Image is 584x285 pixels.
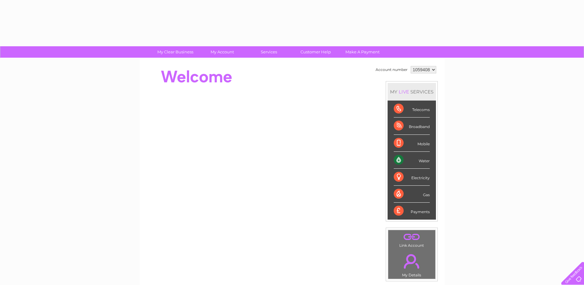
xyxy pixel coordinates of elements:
[337,46,388,58] a: Make A Payment
[390,232,434,242] a: .
[244,46,294,58] a: Services
[394,186,430,203] div: Gas
[397,89,410,95] div: LIVE
[290,46,341,58] a: Customer Help
[390,250,434,272] a: .
[394,135,430,152] div: Mobile
[150,46,201,58] a: My Clear Business
[394,152,430,169] div: Water
[197,46,248,58] a: My Account
[388,230,436,249] td: Link Account
[394,169,430,186] div: Electricity
[394,203,430,219] div: Payments
[388,83,436,101] div: MY SERVICES
[374,64,409,75] td: Account number
[388,249,436,279] td: My Details
[394,118,430,134] div: Broadband
[394,101,430,118] div: Telecoms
